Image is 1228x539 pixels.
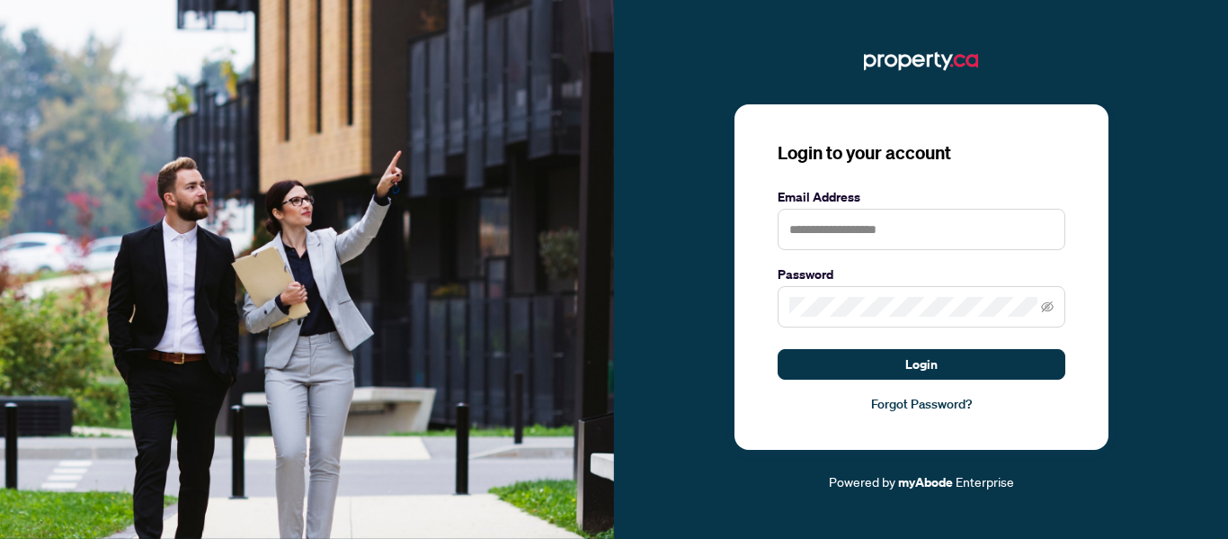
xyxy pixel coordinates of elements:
label: Email Address [778,187,1065,207]
a: Forgot Password? [778,394,1065,414]
span: eye-invisible [1041,301,1054,313]
img: ma-logo [864,47,978,76]
span: Login [905,350,938,379]
span: Powered by [829,473,895,490]
button: Login [778,349,1065,380]
span: Enterprise [956,473,1014,490]
a: myAbode [898,472,953,492]
label: Password [778,265,1065,284]
h3: Login to your account [778,140,1065,166]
